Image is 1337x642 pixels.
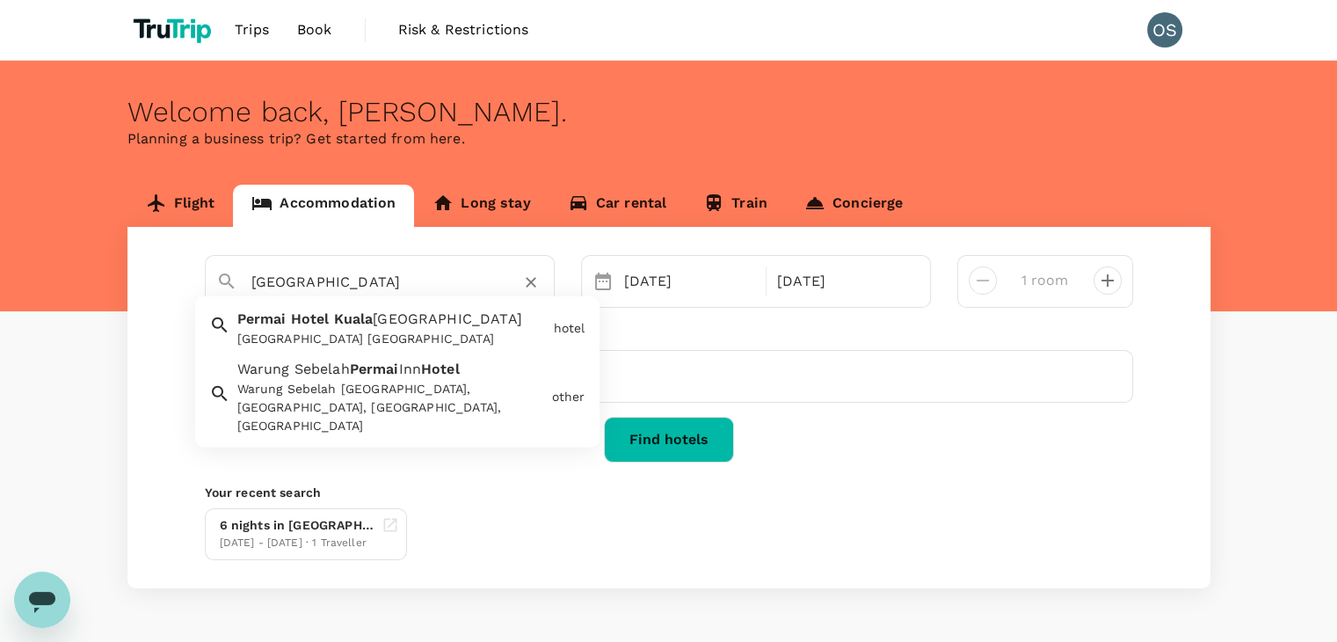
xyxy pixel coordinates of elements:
span: Book [297,19,332,40]
div: Welcome back , [PERSON_NAME] . [127,96,1210,128]
div: other [552,388,585,406]
span: Hotel [291,310,330,327]
div: [GEOGRAPHIC_DATA] [GEOGRAPHIC_DATA] [237,330,547,348]
span: Trips [235,19,269,40]
span: Inn [399,361,421,377]
button: Clear [519,270,543,295]
a: Flight [127,185,234,227]
span: Hotel [421,361,460,377]
p: Planning a business trip? Get started from here. [127,128,1210,150]
div: [DATE] [770,264,916,299]
div: Warung Sebelah [GEOGRAPHIC_DATA], [GEOGRAPHIC_DATA], [GEOGRAPHIC_DATA], [GEOGRAPHIC_DATA] [237,380,545,435]
a: Car rental [549,185,686,227]
a: Long stay [414,185,549,227]
iframe: Button to launch messaging window [14,572,70,628]
button: Close [541,281,545,284]
span: [GEOGRAPHIC_DATA] [373,310,522,327]
span: Permai [237,310,287,327]
img: TruTrip logo [127,11,222,49]
p: Your recent search [205,484,1133,501]
button: Find hotels [604,417,734,463]
a: Concierge [786,185,921,227]
span: Risk & Restrictions [398,19,529,40]
button: decrease [1094,266,1122,295]
input: Search cities, hotels, work locations [251,268,494,295]
a: Train [685,185,786,227]
div: [DATE] - [DATE] · 1 Traveller [220,535,374,552]
div: Travellers [205,322,1133,343]
input: Add rooms [1011,266,1079,295]
span: Kuala [333,310,373,327]
span: Warung Sebelah [237,361,350,377]
div: 6 nights in [GEOGRAPHIC_DATA] Luxury Apartments [220,516,374,535]
div: OS [1147,12,1182,47]
a: Accommodation [233,185,414,227]
div: hotel [554,319,585,338]
div: [DATE] [617,264,763,299]
span: Permai [350,361,399,377]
